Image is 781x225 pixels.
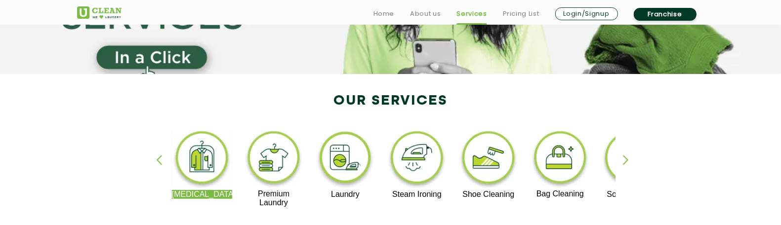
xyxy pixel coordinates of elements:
[315,190,376,199] p: Laundry
[315,129,376,190] img: laundry_cleaning_11zon.webp
[530,129,591,189] img: bag_cleaning_11zon.webp
[530,189,591,198] p: Bag Cleaning
[373,8,395,20] a: Home
[244,189,304,207] p: Premium Laundry
[503,8,539,20] a: Pricing List
[601,190,662,199] p: Sofa Cleaning
[555,7,618,20] a: Login/Signup
[387,190,448,199] p: Steam Ironing
[172,190,233,199] p: [MEDICAL_DATA]
[172,129,233,190] img: dry_cleaning_11zon.webp
[458,129,519,190] img: shoe_cleaning_11zon.webp
[634,8,697,21] a: Franchise
[387,129,448,190] img: steam_ironing_11zon.webp
[456,8,487,20] a: Services
[77,6,122,19] img: UClean Laundry and Dry Cleaning
[458,190,519,199] p: Shoe Cleaning
[601,129,662,190] img: sofa_cleaning_11zon.webp
[410,8,441,20] a: About us
[244,129,304,189] img: premium_laundry_cleaning_11zon.webp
